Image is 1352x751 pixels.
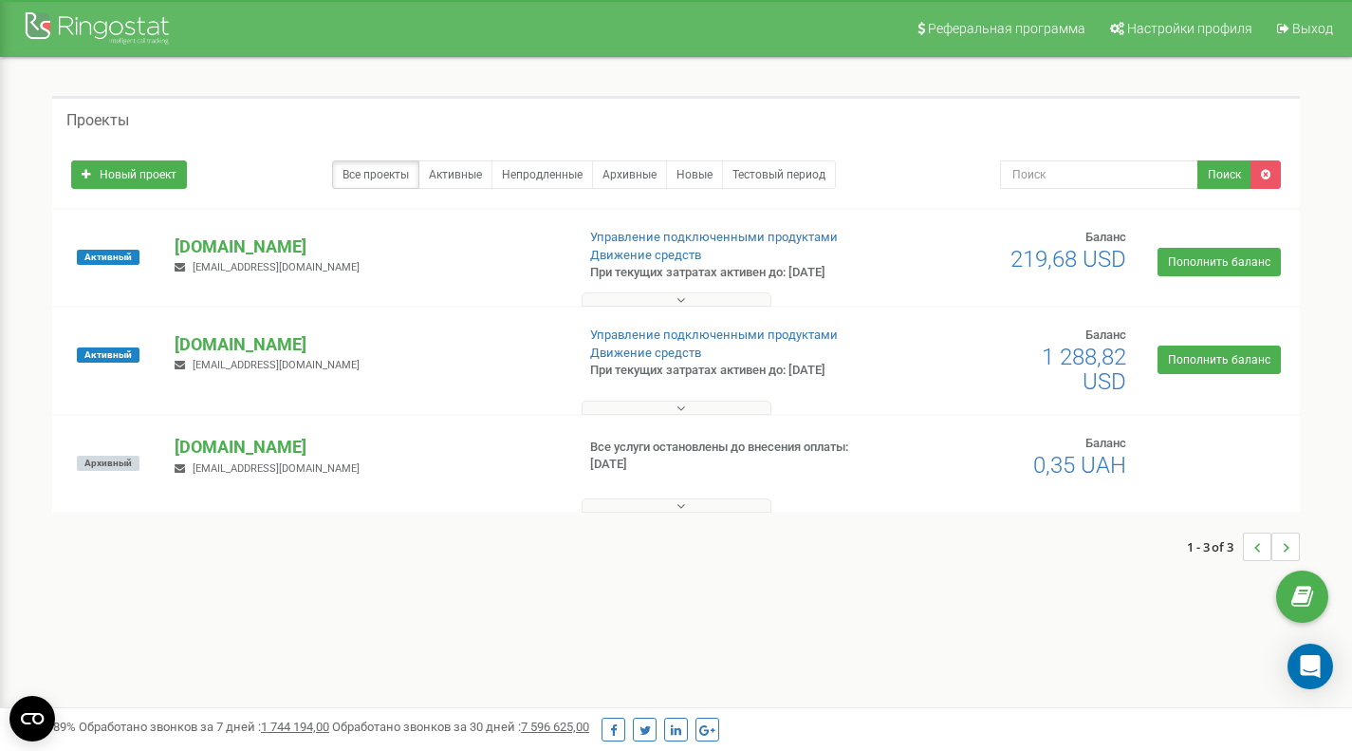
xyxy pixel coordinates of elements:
span: Архивный [77,456,139,471]
a: Все проекты [332,160,419,189]
span: 1 288,82 USD [1042,344,1126,395]
p: При текущих затратах активен до: [DATE] [590,362,871,380]
h5: Проекты [66,112,129,129]
input: Поиск [1000,160,1198,189]
span: Настройки профиля [1127,21,1252,36]
button: Open CMP widget [9,696,55,742]
a: Управление подключенными продуктами [590,230,838,244]
u: 1 744 194,00 [261,720,329,734]
a: Активные [418,160,492,189]
u: 7 596 625,00 [521,720,589,734]
span: [EMAIL_ADDRESS][DOMAIN_NAME] [193,462,360,475]
a: Движение средств [590,346,701,360]
span: [EMAIL_ADDRESS][DOMAIN_NAME] [193,359,360,371]
a: Движение средств [590,248,701,262]
span: 1 - 3 of 3 [1187,533,1243,561]
button: Поиск [1197,160,1251,189]
a: Пополнить баланс [1158,346,1281,374]
span: Обработано звонков за 30 дней : [332,720,589,734]
span: Баланс [1085,230,1126,244]
p: При текущих затратах активен до: [DATE] [590,264,871,282]
a: Управление подключенными продуктами [590,328,838,342]
nav: ... [1187,514,1300,580]
div: Open Intercom Messenger [1287,644,1333,689]
span: [EMAIL_ADDRESS][DOMAIN_NAME] [193,261,360,273]
a: Новый проект [71,160,187,189]
a: Пополнить баланс [1158,248,1281,276]
span: 219,68 USD [1010,246,1126,272]
a: Архивные [592,160,667,189]
span: Баланс [1085,436,1126,450]
span: 0,35 UAH [1033,452,1126,479]
p: [DOMAIN_NAME] [175,332,559,357]
p: [DOMAIN_NAME] [175,235,559,259]
span: Активный [77,250,139,265]
span: Активный [77,347,139,363]
p: [DOMAIN_NAME] [175,435,559,460]
a: Непродленные [491,160,593,189]
a: Новые [666,160,723,189]
p: Все услуги остановлены до внесения оплаты: [DATE] [590,439,871,474]
a: Тестовый период [722,160,836,189]
span: Обработано звонков за 7 дней : [79,720,329,734]
span: Выход [1292,21,1333,36]
span: Баланс [1085,328,1126,342]
span: Реферальная программа [928,21,1085,36]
